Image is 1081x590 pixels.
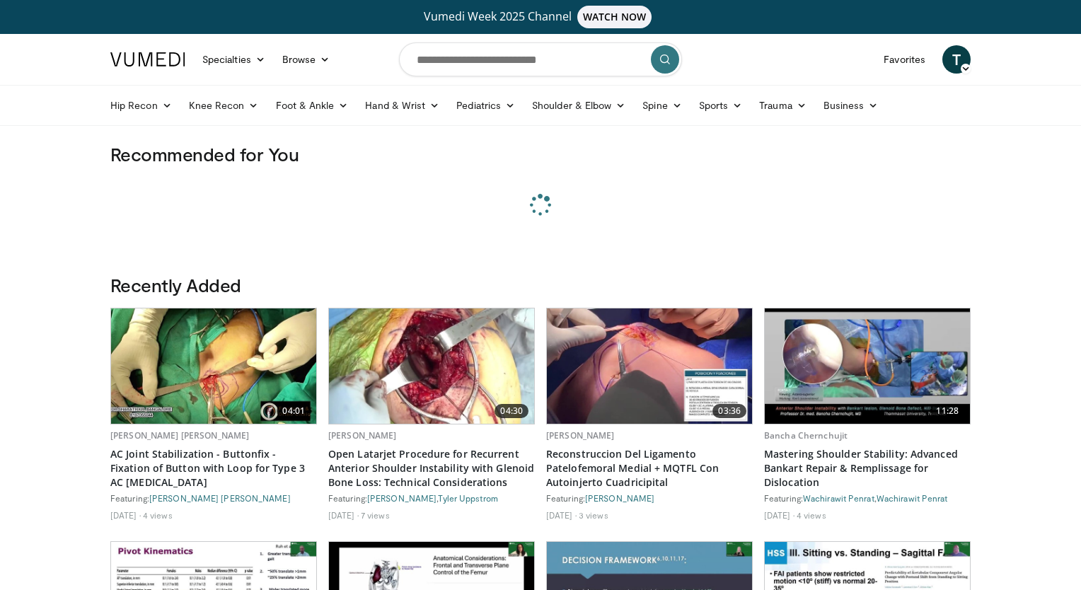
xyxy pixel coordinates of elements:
[110,492,317,504] div: Featuring:
[803,493,874,503] a: Wachirawit Penrat
[546,447,753,490] a: Reconstruccion Del Ligamento Patelofemoral Medial + MQTFL Con Autoinjerto Cuadricipital
[815,91,887,120] a: Business
[149,493,291,503] a: [PERSON_NAME] [PERSON_NAME]
[194,45,274,74] a: Specialties
[495,404,528,418] span: 04:30
[930,404,964,418] span: 11:28
[546,429,615,441] a: [PERSON_NAME]
[877,493,948,503] a: Wachirawit Penrat
[328,429,397,441] a: [PERSON_NAME]
[438,493,497,503] a: Tyler Uppstrom
[797,509,826,521] li: 4 views
[547,308,752,424] img: 48f6f21f-43ea-44b1-a4e1-5668875d038e.620x360_q85_upscale.jpg
[875,45,934,74] a: Favorites
[399,42,682,76] input: Search topics, interventions
[110,447,317,490] a: AC Joint Stabilization - Buttonfix - Fixation of Button with Loop for Type 3 AC [MEDICAL_DATA]
[274,45,339,74] a: Browse
[110,143,971,166] h3: Recommended for You
[267,91,357,120] a: Foot & Ankle
[547,308,752,424] a: 03:36
[357,91,448,120] a: Hand & Wrist
[764,447,971,490] a: Mastering Shoulder Stability: Advanced Bankart Repair & Remplissage for Dislocation
[764,509,794,521] li: [DATE]
[180,91,267,120] a: Knee Recon
[579,509,608,521] li: 3 views
[765,308,970,424] img: 12bfd8a1-61c9-4857-9f26-c8a25e8997c8.620x360_q85_upscale.jpg
[764,492,971,504] div: Featuring: ,
[329,308,534,424] a: 04:30
[546,509,577,521] li: [DATE]
[765,308,970,424] a: 11:28
[524,91,634,120] a: Shoulder & Elbow
[143,509,173,521] li: 4 views
[712,404,746,418] span: 03:36
[111,308,316,424] img: c2f644dc-a967-485d-903d-283ce6bc3929.620x360_q85_upscale.jpg
[367,493,437,503] a: [PERSON_NAME]
[277,404,311,418] span: 04:01
[585,493,654,503] a: [PERSON_NAME]
[764,429,848,441] a: Bancha Chernchujit
[751,91,815,120] a: Trauma
[448,91,524,120] a: Pediatrics
[112,6,969,28] a: Vumedi Week 2025 ChannelWATCH NOW
[328,447,535,490] a: Open Latarjet Procedure for Recurrent Anterior Shoulder Instability with Glenoid Bone Loss: Techn...
[361,509,390,521] li: 7 views
[942,45,971,74] a: T
[328,509,359,521] li: [DATE]
[328,492,535,504] div: Featuring: ,
[110,52,185,66] img: VuMedi Logo
[111,308,316,424] a: 04:01
[110,429,249,441] a: [PERSON_NAME] [PERSON_NAME]
[110,274,971,296] h3: Recently Added
[690,91,751,120] a: Sports
[634,91,690,120] a: Spine
[329,308,534,424] img: 2b2da37e-a9b6-423e-b87e-b89ec568d167.620x360_q85_upscale.jpg
[110,509,141,521] li: [DATE]
[102,91,180,120] a: Hip Recon
[577,6,652,28] span: WATCH NOW
[546,492,753,504] div: Featuring:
